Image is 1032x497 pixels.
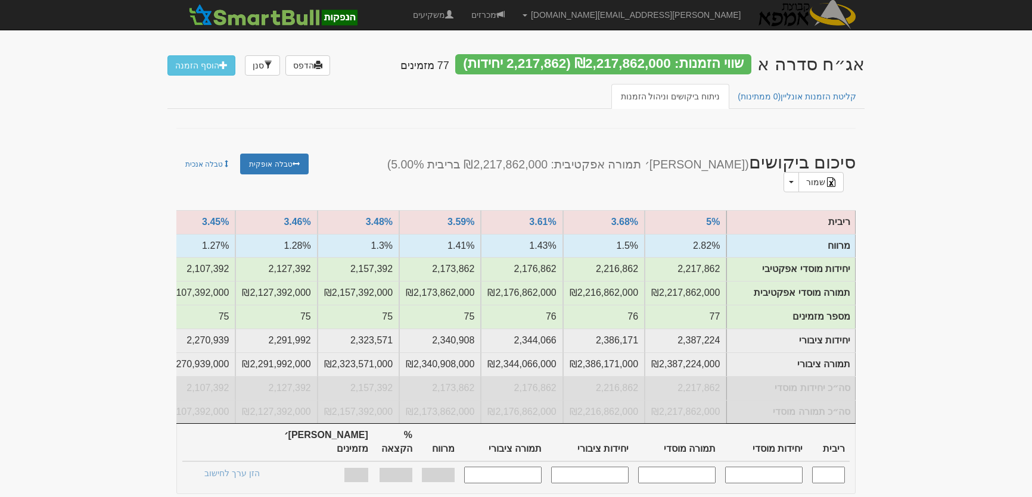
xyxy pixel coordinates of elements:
[826,177,836,187] img: excel-file-black.png
[727,376,856,400] td: סה״כ יחידות מוסדי
[645,329,726,352] td: יחידות ציבורי
[645,234,726,258] td: מרווח
[417,424,459,461] th: מרווח
[720,424,807,461] th: יחידות מוסדי
[727,352,856,376] td: תמורה ציבורי
[645,352,726,376] td: תמורה ציבורי
[318,234,399,258] td: מרווח
[563,234,645,258] td: מרווח
[154,257,235,281] td: יחידות אפקטיבי
[318,400,399,424] td: סה״כ תמורה
[807,424,850,461] th: ריבית
[563,257,645,281] td: יחידות אפקטיבי
[399,234,481,258] td: מרווח
[611,84,730,109] a: ניתוח ביקושים וניהול הזמנות
[459,424,546,461] th: תמורה ציבורי
[546,424,633,461] th: יחידות ציבורי
[645,376,726,400] td: סה״כ יחידות
[529,217,556,227] a: 3.61%
[563,281,645,305] td: תמורה אפקטיבית
[727,234,856,258] td: מרווח
[481,281,562,305] td: תמורה אפקטיבית
[284,217,310,227] a: 3.46%
[611,217,638,227] a: 3.68%
[285,55,330,76] a: הדפס
[235,376,317,400] td: סה״כ יחידות
[481,234,562,258] td: מרווח
[563,376,645,400] td: סה״כ יחידות
[373,424,417,461] th: % הקצאה
[318,305,399,329] td: מספר מזמינים
[645,305,726,329] td: מספר מזמינים
[235,329,317,352] td: יחידות ציבורי
[318,329,399,352] td: יחידות ציבורי
[167,55,235,76] a: הוסף הזמנה
[563,400,645,424] td: סה״כ תמורה
[481,257,562,281] td: יחידות אפקטיבי
[154,352,235,376] td: תמורה ציבורי
[399,352,481,376] td: תמורה ציבורי
[481,376,562,400] td: סה״כ יחידות
[563,329,645,352] td: יחידות ציבורי
[563,352,645,376] td: תמורה ציבורי
[728,84,866,109] a: קליטת הזמנות אונליין(0 ממתינות)
[245,55,280,76] a: סנן
[455,54,752,74] div: שווי הזמנות: ₪2,217,862,000 (2,217,862 יחידות)
[202,217,229,227] a: 3.45%
[154,305,235,329] td: מספר מזמינים
[399,257,481,281] td: יחידות אפקטיבי
[645,400,726,424] td: סה״כ תמורה
[235,352,317,376] td: תמורה ציבורי
[481,329,562,352] td: יחידות ציבורי
[235,305,317,329] td: מספר מזמינים
[176,154,239,174] a: טבלה אנכית
[633,424,720,461] th: תמורה מוסדי
[727,400,856,424] td: סה״כ תמורה מוסדי
[727,282,856,305] td: תמורה מוסדי אפקטיבית
[235,281,317,305] td: תמורה אפקטיבית
[706,217,720,227] a: 5%
[399,329,481,352] td: יחידות ציבורי
[399,376,481,400] td: סה״כ יחידות
[318,376,399,400] td: סה״כ יחידות
[154,376,235,400] td: סה״כ יחידות
[154,400,235,424] td: סה״כ תמורה
[399,400,481,424] td: סה״כ תמורה
[318,257,399,281] td: יחידות אפקטיבי
[318,281,399,305] td: תמורה אפקטיבית
[235,257,317,281] td: יחידות אפקטיבי
[154,234,235,258] td: מרווח
[481,305,562,329] td: מספר מזמינים
[738,92,781,101] span: (0 ממתינות)
[563,305,645,329] td: מספר מזמינים
[727,210,856,234] td: ריבית
[342,152,865,192] h2: סיכום ביקושים
[235,234,317,258] td: מרווח
[727,329,856,353] td: יחידות ציבורי
[240,154,308,174] a: טבלה אופקית
[645,281,726,305] td: תמורה אפקטיבית
[447,217,474,227] a: 3.59%
[727,258,856,282] td: יחידות מוסדי אפקטיבי
[481,352,562,376] td: תמורה ציבורי
[154,281,235,305] td: תמורה אפקטיבית
[154,329,235,352] td: יחידות ציבורי
[757,54,865,74] div: אמפא בע"מ - אג״ח (סדרה א) - הנפקה לציבור
[481,400,562,424] td: סה״כ תמורה
[272,424,373,461] th: [PERSON_NAME]׳ מזמינים
[387,158,749,171] small: ([PERSON_NAME]׳ תמורה אפקטיבית: ₪2,217,862,000 בריבית 5.00%)
[645,257,726,281] td: יחידות אפקטיבי
[400,60,449,72] h4: 77 מזמינים
[399,305,481,329] td: מספר מזמינים
[727,305,856,329] td: מספר מזמינים
[318,352,399,376] td: תמורה ציבורי
[235,400,317,424] td: סה״כ תמורה
[798,172,844,192] a: שמור
[399,281,481,305] td: תמורה אפקטיבית
[366,217,393,227] a: 3.48%
[185,3,360,27] img: SmartBull Logo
